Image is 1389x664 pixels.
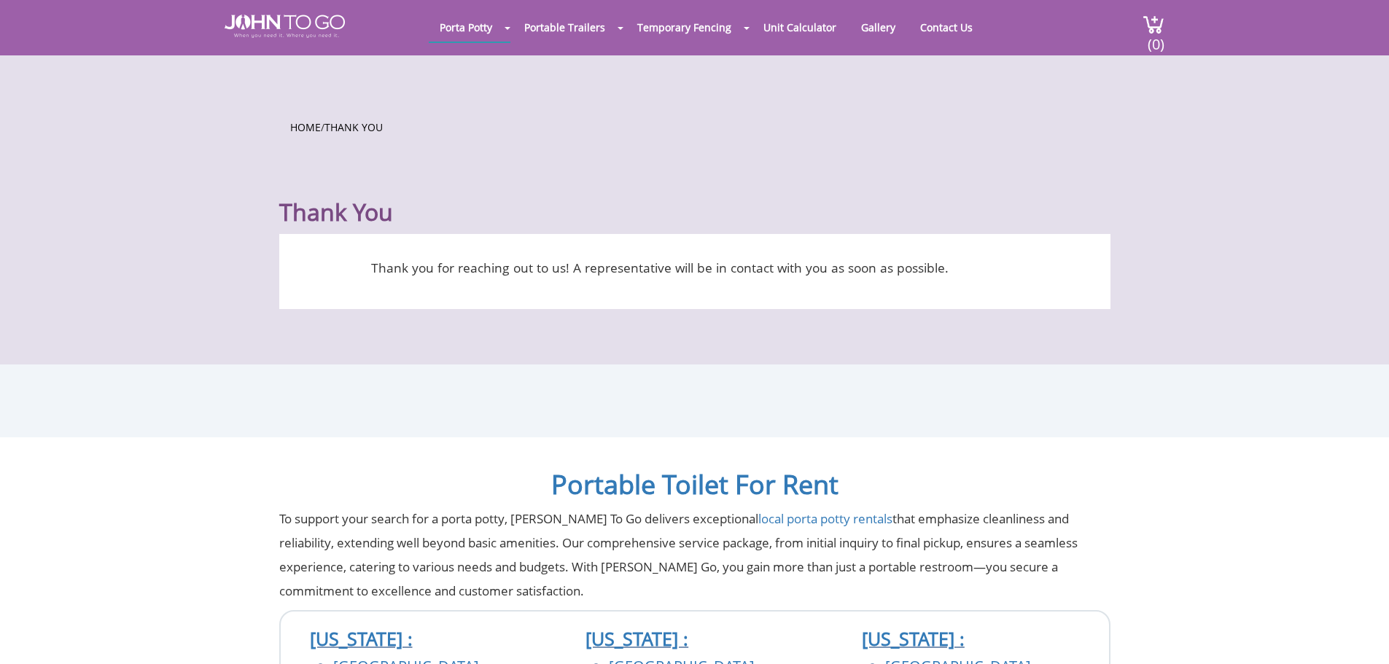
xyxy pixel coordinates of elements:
[279,163,1110,227] h1: Thank You
[290,117,1100,135] ul: /
[850,13,906,42] a: Gallery
[752,13,847,42] a: Unit Calculator
[429,13,503,42] a: Porta Potty
[1143,15,1164,34] img: cart a
[279,507,1110,603] p: To support your search for a porta potty, [PERSON_NAME] To Go delivers exceptional that emphasize...
[585,626,688,651] a: [US_STATE] :
[225,15,345,38] img: JOHN to go
[626,13,742,42] a: Temporary Fencing
[551,466,839,502] a: Portable Toilet For Rent
[301,256,1019,280] p: Thank you for reaching out to us! A representative will be in contact with you as soon as possible.
[909,13,984,42] a: Contact Us
[513,13,616,42] a: Portable Trailers
[324,120,383,134] a: Thank You
[862,626,965,651] a: [US_STATE] :
[758,510,892,527] a: local porta potty rentals
[1147,23,1164,54] span: (0)
[310,626,413,651] a: [US_STATE] :
[290,120,321,134] a: Home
